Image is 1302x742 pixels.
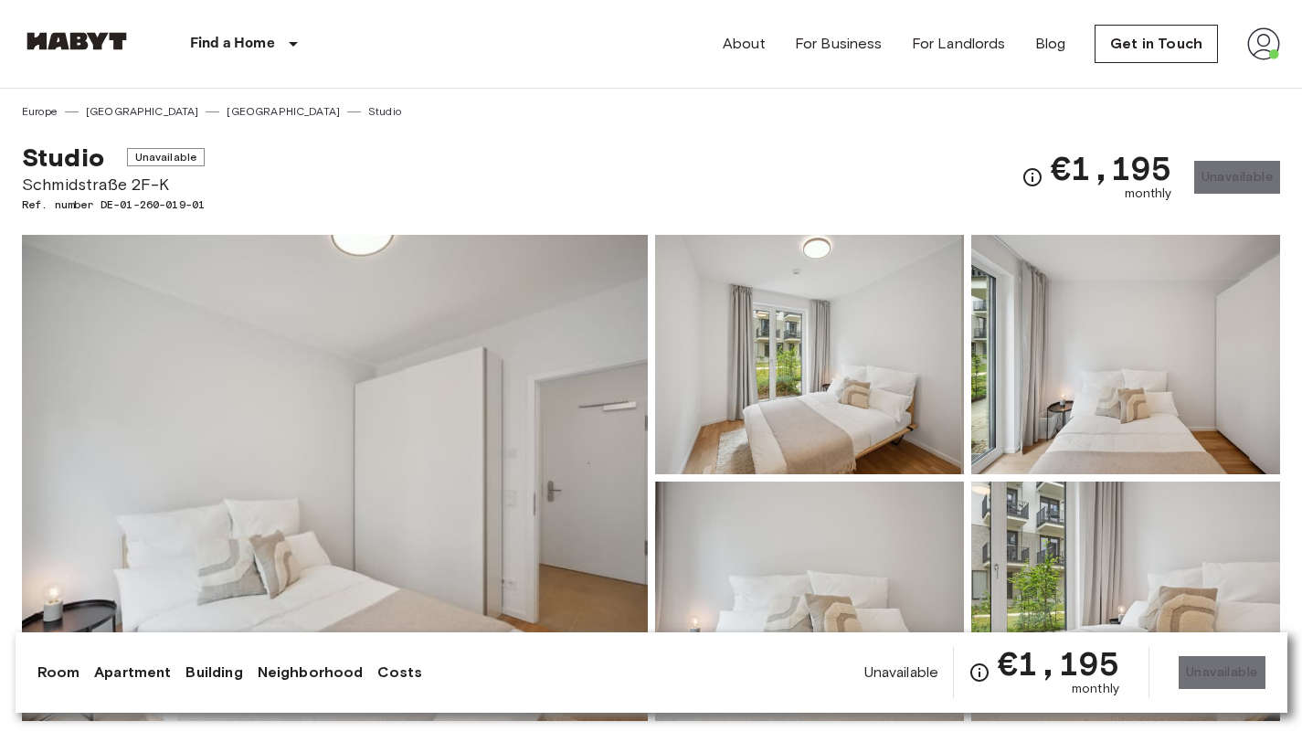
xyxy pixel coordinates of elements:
[22,235,648,721] img: Marketing picture of unit DE-01-260-019-01
[795,33,883,55] a: For Business
[22,196,205,213] span: Ref. number DE-01-260-019-01
[86,103,199,120] a: [GEOGRAPHIC_DATA]
[22,103,58,120] a: Europe
[368,103,401,120] a: Studio
[1125,185,1172,203] span: monthly
[185,662,242,684] a: Building
[94,662,171,684] a: Apartment
[127,148,206,166] span: Unavailable
[864,662,939,683] span: Unavailable
[37,662,80,684] a: Room
[912,33,1006,55] a: For Landlords
[969,662,990,684] svg: Check cost overview for full price breakdown. Please note that discounts apply to new joiners onl...
[723,33,766,55] a: About
[1072,680,1119,698] span: monthly
[1095,25,1218,63] a: Get in Touch
[377,662,422,684] a: Costs
[22,173,205,196] span: Schmidstraße 2F-K
[1021,166,1043,188] svg: Check cost overview for full price breakdown. Please note that discounts apply to new joiners onl...
[998,647,1119,680] span: €1,195
[1035,33,1066,55] a: Blog
[655,482,964,721] img: Picture of unit DE-01-260-019-01
[258,662,364,684] a: Neighborhood
[22,142,104,173] span: Studio
[1051,152,1172,185] span: €1,195
[22,32,132,50] img: Habyt
[655,235,964,474] img: Picture of unit DE-01-260-019-01
[1247,27,1280,60] img: avatar
[227,103,340,120] a: [GEOGRAPHIC_DATA]
[971,235,1280,474] img: Picture of unit DE-01-260-019-01
[190,33,275,55] p: Find a Home
[971,482,1280,721] img: Picture of unit DE-01-260-019-01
